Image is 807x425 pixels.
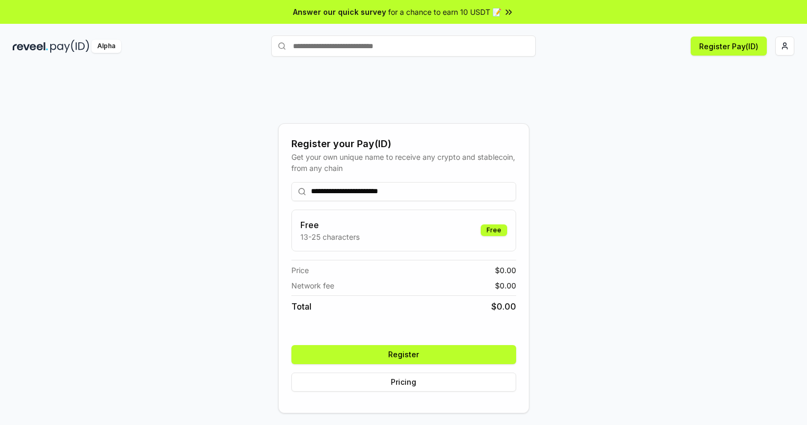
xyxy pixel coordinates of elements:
[495,265,516,276] span: $ 0.00
[50,40,89,53] img: pay_id
[291,345,516,364] button: Register
[91,40,121,53] div: Alpha
[291,137,516,151] div: Register your Pay(ID)
[495,280,516,291] span: $ 0.00
[291,151,516,174] div: Get your own unique name to receive any crypto and stablecoin, from any chain
[291,280,334,291] span: Network fee
[13,40,48,53] img: reveel_dark
[291,265,309,276] span: Price
[388,6,501,17] span: for a chance to earn 10 USDT 📝
[491,300,516,313] span: $ 0.00
[291,300,311,313] span: Total
[293,6,386,17] span: Answer our quick survey
[481,224,507,236] div: Free
[291,373,516,392] button: Pricing
[300,219,360,231] h3: Free
[691,37,767,56] button: Register Pay(ID)
[300,231,360,242] p: 13-25 characters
